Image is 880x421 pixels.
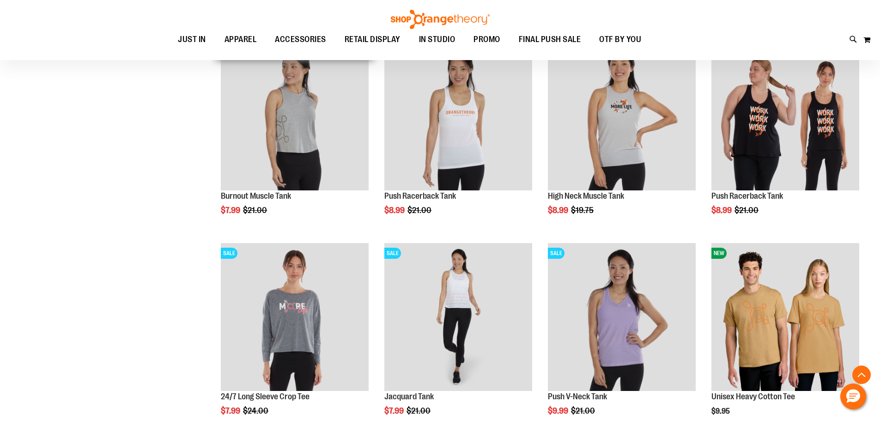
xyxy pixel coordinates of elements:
[464,29,510,50] a: PROMO
[711,43,859,191] img: Product image for Push Racerback Tank
[221,243,369,392] a: Product image for 24/7 Long Sleeve Crop TeeSALE
[221,392,310,401] a: 24/7 Long Sleeve Crop Tee
[384,406,405,415] span: $7.99
[243,206,268,215] span: $21.00
[384,206,406,215] span: $8.99
[711,248,727,259] span: NEW
[571,406,596,415] span: $21.00
[548,406,570,415] span: $9.99
[473,29,500,50] span: PROMO
[221,43,369,192] a: Product image for Burnout Muscle TankSALE
[711,206,733,215] span: $8.99
[711,243,859,392] a: Unisex Heavy Cotton TeeNEW
[266,29,335,50] a: ACCESSORIES
[419,29,455,50] span: IN STUDIO
[548,243,696,392] a: Product image for Push V-Neck TankSALE
[384,248,401,259] span: SALE
[225,29,257,50] span: APPAREL
[711,191,783,201] a: Push Racerback Tank
[221,191,291,201] a: Burnout Muscle Tank
[840,384,866,409] button: Hello, have a question? Let’s chat.
[384,243,532,391] img: Front view of Jacquard Tank
[548,43,696,192] a: Product image for High Neck Muscle TankSALE
[711,407,731,415] span: $9.95
[215,29,266,50] a: APPAREL
[335,29,410,50] a: RETAIL DISPLAY
[711,43,859,192] a: Product image for Push Racerback TankSALE
[380,38,537,239] div: product
[243,406,270,415] span: $24.00
[571,206,595,215] span: $19.75
[548,248,564,259] span: SALE
[384,43,532,192] a: Product image for Push Racerback TankSALE
[734,206,760,215] span: $21.00
[711,392,795,401] a: Unisex Heavy Cotton Tee
[590,29,650,50] a: OTF BY YOU
[221,243,369,391] img: Product image for 24/7 Long Sleeve Crop Tee
[548,243,696,391] img: Product image for Push V-Neck Tank
[221,206,242,215] span: $7.99
[384,191,456,201] a: Push Racerback Tank
[178,29,206,50] span: JUST IN
[548,206,570,215] span: $8.99
[852,366,871,384] button: Back To Top
[169,29,215,50] a: JUST IN
[707,38,864,239] div: product
[384,392,434,401] a: Jacquard Tank
[384,43,532,191] img: Product image for Push Racerback Tank
[407,406,432,415] span: $21.00
[510,29,590,50] a: FINAL PUSH SALE
[410,29,465,50] a: IN STUDIO
[221,248,237,259] span: SALE
[543,38,700,239] div: product
[548,43,696,191] img: Product image for High Neck Muscle Tank
[519,29,581,50] span: FINAL PUSH SALE
[711,243,859,391] img: Unisex Heavy Cotton Tee
[599,29,641,50] span: OTF BY YOU
[548,191,624,201] a: High Neck Muscle Tank
[389,10,491,29] img: Shop Orangetheory
[407,206,433,215] span: $21.00
[221,406,242,415] span: $7.99
[345,29,401,50] span: RETAIL DISPLAY
[548,392,607,401] a: Push V-Neck Tank
[221,43,369,191] img: Product image for Burnout Muscle Tank
[216,38,373,239] div: product
[275,29,326,50] span: ACCESSORIES
[384,243,532,392] a: Front view of Jacquard TankSALE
